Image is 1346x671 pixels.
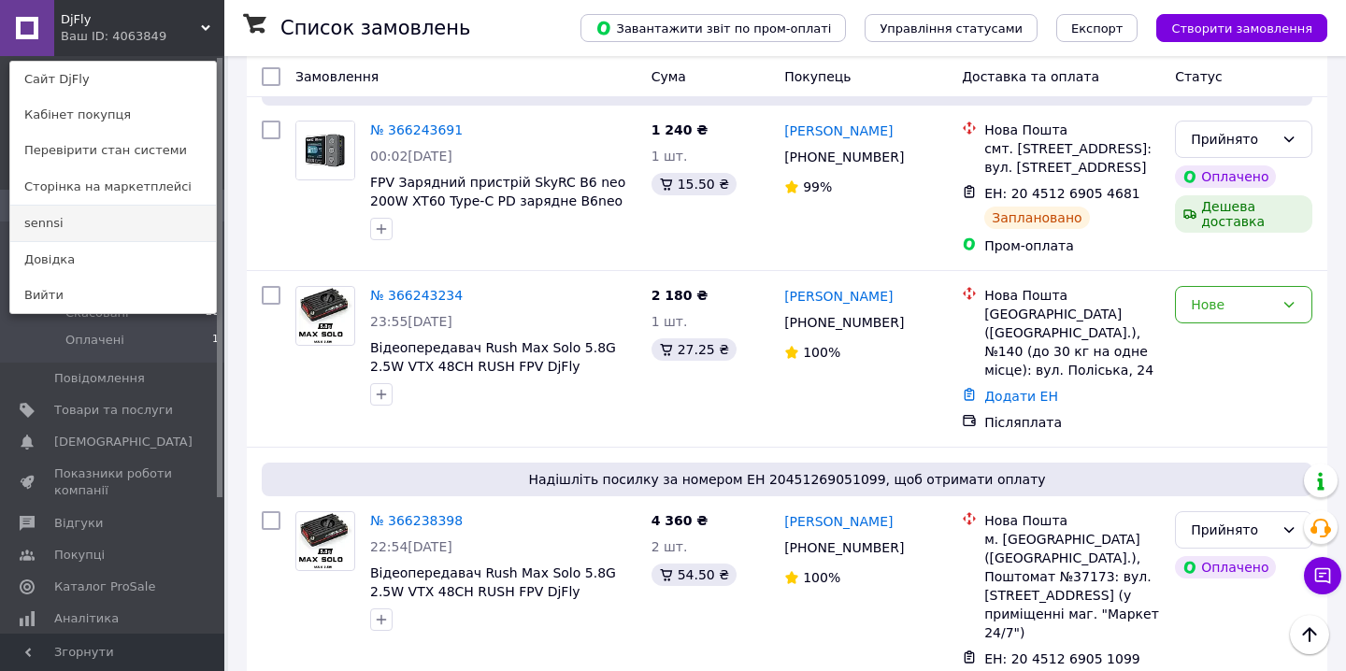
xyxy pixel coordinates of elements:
[212,332,219,349] span: 1
[652,69,686,84] span: Cума
[784,121,893,140] a: [PERSON_NAME]
[984,651,1140,666] span: ЕН: 20 4512 6905 1099
[280,17,470,39] h1: Список замовлень
[652,288,709,303] span: 2 180 ₴
[1071,21,1124,36] span: Експорт
[784,512,893,531] a: [PERSON_NAME]
[784,287,893,306] a: [PERSON_NAME]
[1191,294,1274,315] div: Нове
[652,314,688,329] span: 1 шт.
[1171,21,1312,36] span: Створити замовлення
[984,530,1160,642] div: м. [GEOGRAPHIC_DATA] ([GEOGRAPHIC_DATA].), Поштомат №37173: вул. [STREET_ADDRESS] (у приміщенні м...
[780,535,908,561] div: [PHONE_NUMBER]
[296,121,354,179] img: Фото товару
[54,547,105,564] span: Покупці
[10,242,216,278] a: Довідка
[10,278,216,313] a: Вийти
[370,340,616,374] a: Відеопередавач Rush Max Solo 5.8G 2.5W VTX 48CH RUSH FPV DjFly
[10,169,216,205] a: Сторінка на маркетплейсі
[54,515,103,532] span: Відгуки
[370,288,463,303] a: № 366243234
[580,14,846,42] button: Завантажити звіт по пром-оплаті
[1304,557,1341,594] button: Чат з покупцем
[10,133,216,168] a: Перевірити стан системи
[295,511,355,571] a: Фото товару
[61,28,139,45] div: Ваш ID: 4063849
[652,173,737,195] div: 15.50 ₴
[295,121,355,180] a: Фото товару
[780,144,908,170] div: [PHONE_NUMBER]
[54,402,173,419] span: Товари та послуги
[865,14,1038,42] button: Управління статусами
[984,286,1160,305] div: Нова Пошта
[780,309,908,335] div: [PHONE_NUMBER]
[652,564,737,586] div: 54.50 ₴
[984,305,1160,379] div: [GEOGRAPHIC_DATA] ([GEOGRAPHIC_DATA].), №140 (до 30 кг на одне місце): вул. Поліська, 24
[784,69,851,84] span: Покупець
[370,565,616,599] a: Відеопередавач Rush Max Solo 5.8G 2.5W VTX 48CH RUSH FPV DjFly
[652,338,737,361] div: 27.25 ₴
[1175,165,1276,188] div: Оплачено
[54,610,119,627] span: Аналітика
[1290,615,1329,654] button: Наверх
[1175,69,1223,84] span: Статус
[595,20,831,36] span: Завантажити звіт по пром-оплаті
[10,206,216,241] a: sennsi
[652,149,688,164] span: 1 шт.
[370,149,452,164] span: 00:02[DATE]
[54,465,173,499] span: Показники роботи компанії
[984,413,1160,432] div: Післяплата
[1191,520,1274,540] div: Прийнято
[803,570,840,585] span: 100%
[652,539,688,554] span: 2 шт.
[984,511,1160,530] div: Нова Пошта
[269,470,1305,489] span: Надішліть посилку за номером ЕН 20451269051099, щоб отримати оплату
[10,97,216,133] a: Кабінет покупця
[295,69,379,84] span: Замовлення
[962,69,1099,84] span: Доставка та оплата
[1156,14,1327,42] button: Створити замовлення
[295,286,355,346] a: Фото товару
[370,175,625,227] a: FPV Зарядний пристрій SkyRC B6 neo 200W XT60 Type-C PD зарядне B6neo DjFly
[652,122,709,137] span: 1 240 ₴
[880,21,1023,36] span: Управління статусами
[370,122,463,137] a: № 366243691
[1175,556,1276,578] div: Оплачено
[370,314,452,329] span: 23:55[DATE]
[65,332,124,349] span: Оплачені
[652,513,709,528] span: 4 360 ₴
[984,139,1160,177] div: смт. [STREET_ADDRESS]: вул. [STREET_ADDRESS]
[370,513,463,528] a: № 366238398
[803,179,832,194] span: 99%
[370,539,452,554] span: 22:54[DATE]
[984,236,1160,255] div: Пром-оплата
[1138,20,1327,35] a: Створити замовлення
[1175,195,1312,233] div: Дешева доставка
[984,186,1140,201] span: ЕН: 20 4512 6905 4681
[54,578,155,595] span: Каталог ProSale
[61,11,201,28] span: DjFly
[298,287,352,345] img: Фото товару
[54,370,145,387] span: Повідомлення
[1191,129,1274,150] div: Прийнято
[803,345,840,360] span: 100%
[54,434,193,450] span: [DEMOGRAPHIC_DATA]
[10,62,216,97] a: Сайт DjFly
[984,389,1058,404] a: Додати ЕН
[1056,14,1138,42] button: Експорт
[984,207,1090,229] div: Заплановано
[298,512,352,570] img: Фото товару
[984,121,1160,139] div: Нова Пошта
